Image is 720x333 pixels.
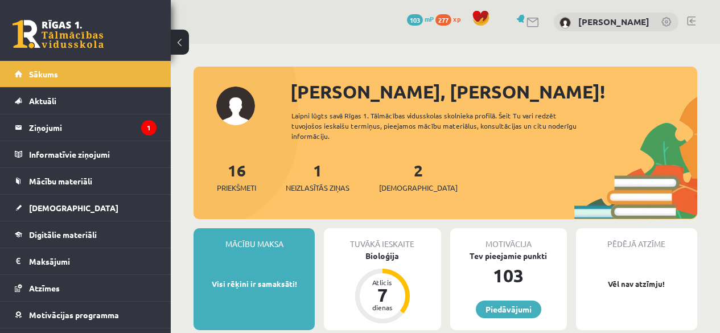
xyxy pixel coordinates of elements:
div: Tuvākā ieskaite [324,228,441,250]
a: [DEMOGRAPHIC_DATA] [15,195,157,221]
a: 2[DEMOGRAPHIC_DATA] [379,160,458,194]
div: Laipni lūgts savā Rīgas 1. Tālmācības vidusskolas skolnieka profilā. Šeit Tu vari redzēt tuvojošo... [291,110,594,141]
a: Piedāvājumi [476,301,541,318]
a: Digitālie materiāli [15,221,157,248]
div: dienas [365,304,400,311]
span: 277 [435,14,451,26]
a: Ziņojumi1 [15,114,157,141]
span: mP [425,14,434,23]
span: [DEMOGRAPHIC_DATA] [379,182,458,194]
div: 103 [450,262,567,289]
span: Motivācijas programma [29,310,119,320]
a: Bioloģija Atlicis 7 dienas [324,250,441,325]
a: Rīgas 1. Tālmācības vidusskola [13,20,104,48]
a: Motivācijas programma [15,302,157,328]
div: Atlicis [365,279,400,286]
span: Mācību materiāli [29,176,92,186]
a: 103 mP [407,14,434,23]
div: Mācību maksa [194,228,315,250]
legend: Ziņojumi [29,114,157,141]
div: Bioloģija [324,250,441,262]
a: 277 xp [435,14,466,23]
div: Pēdējā atzīme [576,228,697,250]
span: Sākums [29,69,58,79]
a: Atzīmes [15,275,157,301]
i: 1 [141,120,157,135]
span: 103 [407,14,423,26]
legend: Informatīvie ziņojumi [29,141,157,167]
p: Vēl nav atzīmju! [582,278,692,290]
p: Visi rēķini ir samaksāti! [199,278,309,290]
a: [PERSON_NAME] [578,16,649,27]
span: Neizlasītās ziņas [286,182,349,194]
a: 16Priekšmeti [217,160,256,194]
legend: Maksājumi [29,248,157,274]
span: xp [453,14,460,23]
div: [PERSON_NAME], [PERSON_NAME]! [290,78,697,105]
a: Aktuāli [15,88,157,114]
span: Atzīmes [29,283,60,293]
div: Motivācija [450,228,567,250]
div: 7 [365,286,400,304]
span: [DEMOGRAPHIC_DATA] [29,203,118,213]
div: Tev pieejamie punkti [450,250,567,262]
span: Digitālie materiāli [29,229,97,240]
span: Aktuāli [29,96,56,106]
a: Informatīvie ziņojumi [15,141,157,167]
a: Maksājumi [15,248,157,274]
a: 1Neizlasītās ziņas [286,160,349,194]
a: Sākums [15,61,157,87]
a: Mācību materiāli [15,168,157,194]
img: Anna Enija Kozlinska [559,17,571,28]
span: Priekšmeti [217,182,256,194]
